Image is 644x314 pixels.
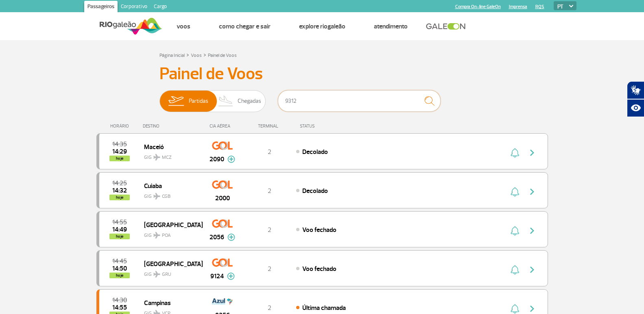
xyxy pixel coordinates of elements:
[144,297,196,308] span: Campinas
[162,193,170,200] span: CGB
[268,148,271,156] span: 2
[162,232,171,239] span: POA
[455,4,501,9] a: Compra On-line GaleOn
[511,304,519,314] img: sino-painel-voo.svg
[177,22,190,30] a: Voos
[227,156,235,163] img: mais-info-painel-voo.svg
[527,148,537,158] img: seta-direita-painel-voo.svg
[153,154,160,160] img: destiny_airplane.svg
[144,227,196,239] span: GIG
[153,232,160,238] img: destiny_airplane.svg
[159,64,485,84] h3: Painel de Voos
[296,123,362,129] div: STATUS
[527,187,537,197] img: seta-direita-painel-voo.svg
[535,4,544,9] a: RQS
[627,81,644,117] div: Plugin de acessibilidade da Hand Talk.
[210,154,224,164] span: 2090
[84,1,118,14] a: Passageiros
[214,91,238,112] img: slider-desembarque
[268,265,271,273] span: 2
[112,188,127,193] span: 2025-09-30 14:32:36
[268,226,271,234] span: 2
[112,297,127,303] span: 2025-09-30 14:30:00
[511,265,519,275] img: sino-painel-voo.svg
[144,188,196,200] span: GIG
[144,266,196,278] span: GIG
[208,52,237,58] a: Painel de Voos
[162,154,172,161] span: MCZ
[268,187,271,195] span: 2
[144,180,196,191] span: Cuiaba
[302,148,328,156] span: Decolado
[112,180,127,186] span: 2025-09-30 14:25:00
[144,149,196,161] span: GIG
[302,226,336,234] span: Voo fechado
[219,22,271,30] a: Como chegar e sair
[144,258,196,269] span: [GEOGRAPHIC_DATA]
[99,123,143,129] div: HORÁRIO
[144,219,196,230] span: [GEOGRAPHIC_DATA]
[302,265,336,273] span: Voo fechado
[144,141,196,152] span: Maceió
[227,234,235,241] img: mais-info-painel-voo.svg
[151,1,170,14] a: Cargo
[509,4,527,9] a: Imprensa
[215,193,230,203] span: 2000
[118,1,151,14] a: Corporativo
[109,195,130,200] span: hoje
[163,91,189,112] img: slider-embarque
[112,219,127,225] span: 2025-09-30 14:55:00
[186,50,189,59] a: >
[511,187,519,197] img: sino-painel-voo.svg
[302,187,328,195] span: Decolado
[112,227,127,232] span: 2025-09-30 14:49:00
[278,90,441,112] input: Voo, cidade ou cia aérea
[143,123,202,129] div: DESTINO
[191,52,202,58] a: Voos
[109,234,130,239] span: hoje
[210,232,224,242] span: 2056
[227,273,235,280] img: mais-info-painel-voo.svg
[627,81,644,99] button: Abrir tradutor de língua de sinais.
[302,304,346,312] span: Última chamada
[153,193,160,199] img: destiny_airplane.svg
[243,123,296,129] div: TERMINAL
[627,99,644,117] button: Abrir recursos assistivos.
[112,149,127,154] span: 2025-09-30 14:29:00
[109,156,130,161] span: hoje
[112,258,127,264] span: 2025-09-30 14:45:00
[202,123,243,129] div: CIA AÉREA
[511,148,519,158] img: sino-painel-voo.svg
[268,304,271,312] span: 2
[527,265,537,275] img: seta-direita-painel-voo.svg
[299,22,345,30] a: Explore RIOgaleão
[238,91,261,112] span: Chegadas
[112,305,127,310] span: 2025-09-30 14:55:00
[189,91,208,112] span: Partidas
[112,141,127,147] span: 2025-09-30 14:35:00
[153,271,160,277] img: destiny_airplane.svg
[112,266,127,271] span: 2025-09-30 14:50:57
[203,50,206,59] a: >
[527,226,537,236] img: seta-direita-painel-voo.svg
[159,52,185,58] a: Página Inicial
[527,304,537,314] img: seta-direita-painel-voo.svg
[374,22,408,30] a: Atendimento
[210,271,224,281] span: 9124
[162,271,171,278] span: GRU
[511,226,519,236] img: sino-painel-voo.svg
[109,273,130,278] span: hoje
